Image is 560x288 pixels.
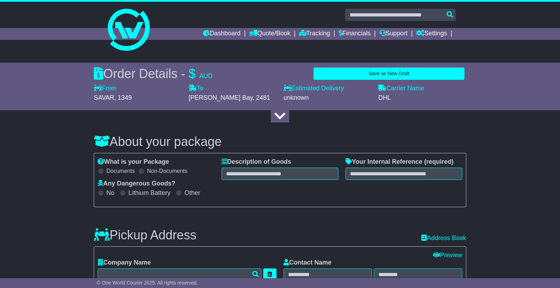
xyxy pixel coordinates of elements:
label: To [189,85,203,92]
a: Preview [433,252,462,259]
span: , 1349 [114,94,132,101]
label: Lithium Battery [128,189,170,197]
label: Any Dangerous Goods? [98,180,175,188]
label: Company Name [98,259,151,267]
a: Settings [416,28,447,40]
label: Contact Name [283,259,331,267]
label: Non-Documents [147,168,188,174]
a: Quote/Book [249,28,290,40]
span: [PERSON_NAME] Bay [189,94,253,101]
label: Documents [106,168,135,174]
div: unknown [283,94,371,102]
span: © One World Courier 2025. All rights reserved. [97,280,198,286]
div: DHL [378,94,466,102]
label: Description of Goods [222,158,291,166]
label: From [94,85,117,92]
button: Save as New Draft [314,68,464,80]
a: Support [379,28,408,40]
a: Address Book [421,234,466,242]
span: SAVAR [94,94,114,101]
label: No [106,189,114,197]
span: AUD [199,72,212,79]
h3: Pickup Address [94,228,196,242]
span: , 2481 [253,94,270,101]
label: Carrier Name [378,85,424,92]
label: What is your Package [98,158,169,166]
label: Your Internal Reference (required) [345,158,454,166]
div: Order Details - [94,66,212,81]
h3: About your package [94,135,466,149]
a: Dashboard [203,28,240,40]
a: Tracking [299,28,330,40]
a: Financials [339,28,371,40]
span: $ [189,66,196,81]
label: Estimated Delivery [283,85,371,92]
label: Other [184,189,200,197]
